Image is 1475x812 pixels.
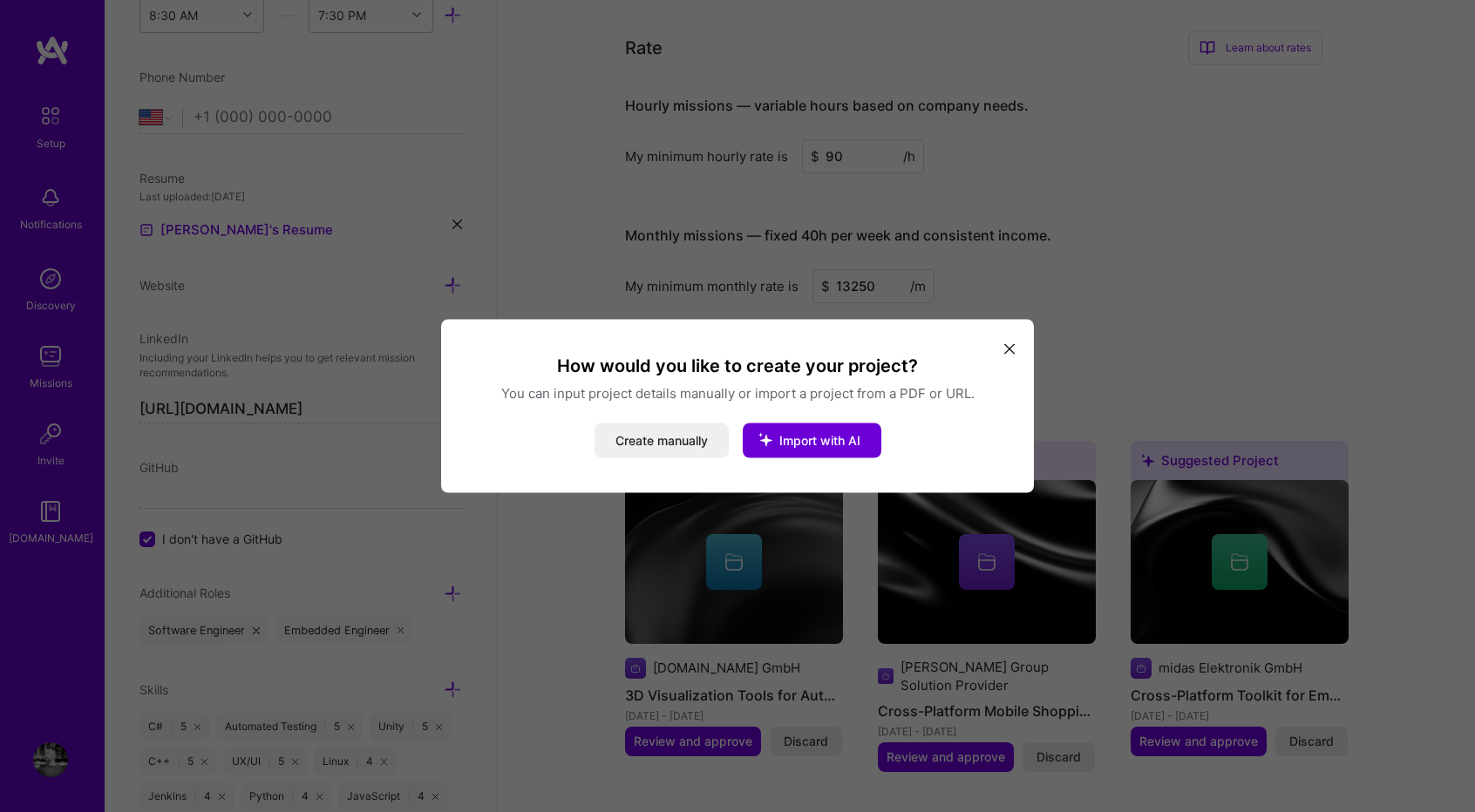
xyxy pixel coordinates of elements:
[743,423,881,458] button: Import with AI
[1004,343,1015,354] i: icon Close
[779,433,860,448] span: Import with AI
[743,417,788,463] i: icon StarsWhite
[595,423,729,458] button: Create manually
[462,355,1013,377] h3: How would you like to create your project?
[462,384,1013,403] p: You can input project details manually or import a project from a PDF or URL.
[441,320,1034,493] div: modal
